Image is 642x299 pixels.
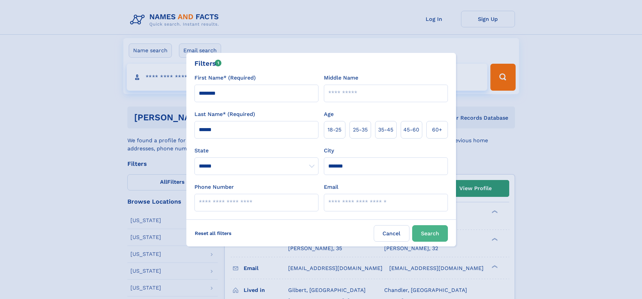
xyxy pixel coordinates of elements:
label: City [324,147,334,155]
span: 45‑60 [403,126,419,134]
label: Reset all filters [190,225,236,241]
span: 60+ [432,126,442,134]
label: Middle Name [324,74,358,82]
label: Cancel [374,225,409,242]
label: Age [324,110,334,118]
label: Last Name* (Required) [194,110,255,118]
label: Email [324,183,338,191]
span: 18‑25 [328,126,341,134]
span: 25‑35 [353,126,368,134]
button: Search [412,225,448,242]
label: Phone Number [194,183,234,191]
span: 35‑45 [378,126,393,134]
label: First Name* (Required) [194,74,256,82]
div: Filters [194,58,222,68]
label: State [194,147,318,155]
